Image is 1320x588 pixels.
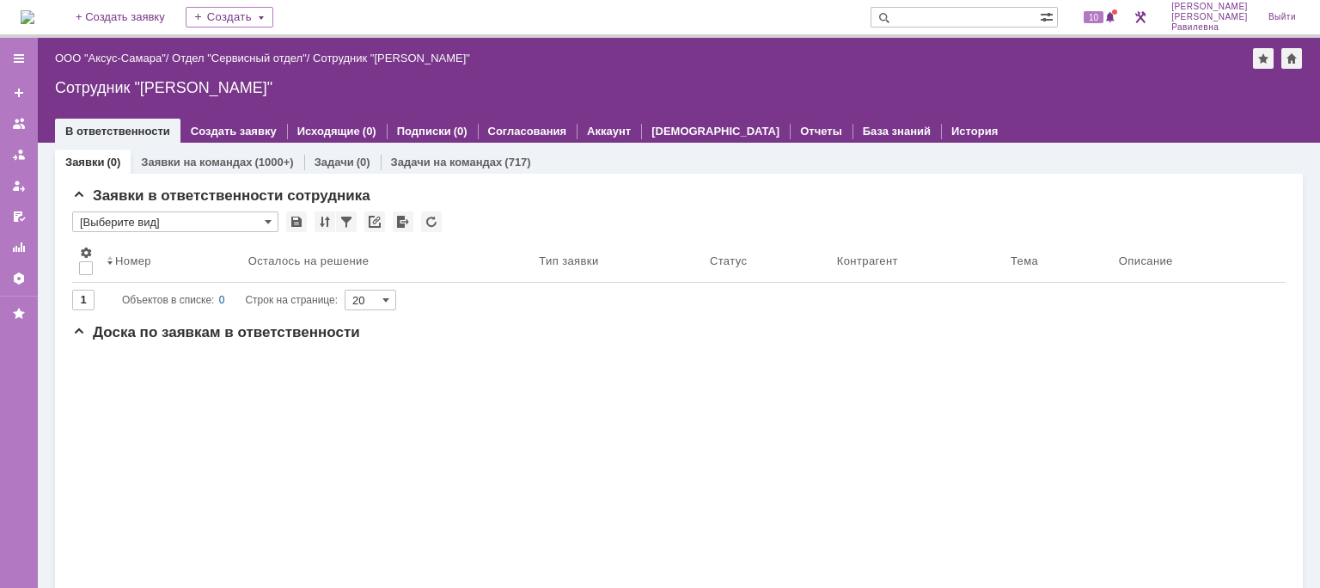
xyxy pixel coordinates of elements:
a: Задачи [315,156,354,168]
span: Заявки в ответственности сотрудника [72,187,370,204]
span: [PERSON_NAME] [1171,2,1248,12]
span: Расширенный поиск [1040,8,1057,24]
div: Сотрудник "[PERSON_NAME]" [55,79,1303,96]
a: Мои согласования [5,203,33,230]
th: Тип заявки [532,239,703,283]
div: Сотрудник "[PERSON_NAME]" [313,52,470,64]
div: (0) [363,125,376,138]
span: Доска по заявкам в ответственности [72,324,360,340]
div: Сортировка... [315,211,335,232]
span: Равилевна [1171,22,1248,33]
span: Настройки [79,246,93,260]
a: Отдел "Сервисный отдел" [172,52,307,64]
div: Добавить в избранное [1253,48,1274,69]
a: Заявки [65,156,104,168]
div: Экспорт списка [393,211,413,232]
th: Тема [1004,239,1112,283]
div: (0) [357,156,370,168]
a: Аккаунт [587,125,631,138]
a: База знаний [863,125,931,138]
div: Описание [1119,254,1173,267]
a: ООО "Аксус-Самара" [55,52,166,64]
th: Осталось на решение [241,239,533,283]
span: 10 [1084,11,1103,23]
div: (1000+) [254,156,293,168]
div: Создать [186,7,273,28]
div: 0 [219,290,225,310]
a: [DEMOGRAPHIC_DATA] [651,125,779,138]
div: Фильтрация... [336,211,357,232]
i: Строк на странице: [122,290,338,310]
a: История [951,125,998,138]
th: Номер [100,239,241,283]
a: Перейти в интерфейс администратора [1130,7,1151,28]
div: / [55,52,172,64]
a: Создать заявку [5,79,33,107]
a: Заявки на командах [141,156,252,168]
div: (0) [107,156,120,168]
div: Сделать домашней страницей [1281,48,1302,69]
a: Создать заявку [191,125,277,138]
div: Обновлять список [421,211,442,232]
div: Осталось на решение [248,254,370,267]
div: Статус [710,254,747,267]
th: Статус [703,239,830,283]
a: Заявки в моей ответственности [5,141,33,168]
div: Тема [1011,254,1038,267]
a: Отчеты [5,234,33,261]
div: Скопировать ссылку на список [364,211,385,232]
a: Мои заявки [5,172,33,199]
a: В ответственности [65,125,170,138]
a: Заявки на командах [5,110,33,138]
a: Подписки [397,125,451,138]
th: Контрагент [830,239,1004,283]
a: Исходящие [297,125,360,138]
a: Задачи на командах [391,156,503,168]
a: Перейти на домашнюю страницу [21,10,34,24]
div: / [172,52,313,64]
div: Сохранить вид [286,211,307,232]
a: Согласования [488,125,567,138]
div: Номер [115,254,151,267]
img: logo [21,10,34,24]
span: Объектов в списке: [122,294,214,306]
a: Настройки [5,265,33,292]
div: (717) [504,156,530,168]
div: Тип заявки [539,254,598,267]
span: [PERSON_NAME] [1171,12,1248,22]
a: Отчеты [800,125,842,138]
div: (0) [454,125,467,138]
div: Контрагент [837,254,898,267]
